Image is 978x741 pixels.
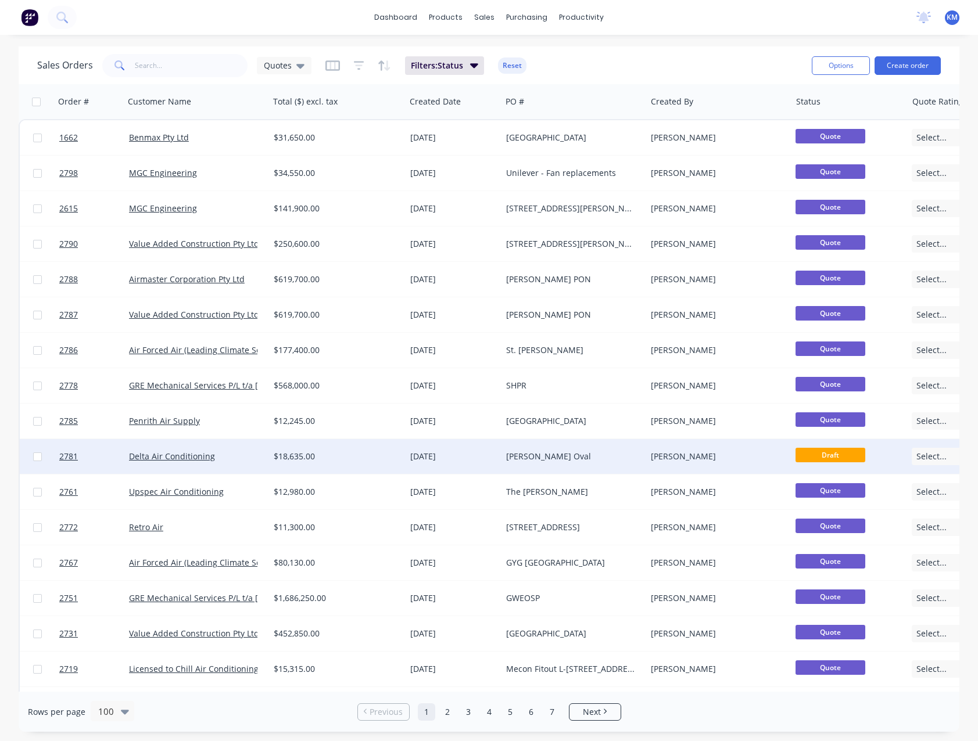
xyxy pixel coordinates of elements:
a: Licensed to Chill Air Conditioning Australia Pty Ltd [129,663,324,674]
a: Page 5 [501,703,519,721]
div: $31,650.00 [274,132,395,143]
a: 2719 [59,652,129,686]
div: [PERSON_NAME] [651,663,780,675]
div: [DATE] [410,203,497,214]
div: [PERSON_NAME] Oval [506,451,635,462]
div: productivity [553,9,610,26]
button: Create order [875,56,941,75]
div: [DATE] [410,132,497,143]
span: Quote [796,589,865,604]
span: Draft [796,448,865,462]
div: The [PERSON_NAME] [506,486,635,498]
div: [PERSON_NAME] [651,451,780,462]
div: PO # [506,96,524,107]
span: Select... [916,203,947,214]
span: Quote [796,306,865,321]
div: Order # [58,96,89,107]
div: Quote Rating [912,96,963,107]
a: Previous page [358,706,409,718]
a: GRE Mechanical Services P/L t/a [PERSON_NAME] & [PERSON_NAME] [129,592,396,603]
span: Quote [796,164,865,179]
img: Factory [21,9,38,26]
div: [PERSON_NAME] [651,167,780,179]
a: 2729 [59,687,129,722]
div: sales [468,9,500,26]
div: [DATE] [410,415,497,427]
a: Airmaster Corporation Pty Ltd [129,274,245,285]
a: 2786 [59,333,129,368]
span: 2772 [59,521,78,533]
span: 2785 [59,415,78,427]
a: Next page [569,706,621,718]
span: Select... [916,167,947,179]
div: Mecon Fitout L-[STREET_ADDRESS][PERSON_NAME] [506,663,635,675]
div: Created Date [410,96,461,107]
a: 2772 [59,510,129,545]
span: 2751 [59,592,78,604]
span: Next [583,706,601,718]
span: Quotes [264,59,292,71]
div: GYG [GEOGRAPHIC_DATA] [506,557,635,569]
a: MGC Engineering [129,167,197,178]
div: Status [796,96,821,107]
span: Select... [916,380,947,391]
div: [STREET_ADDRESS][PERSON_NAME] [506,203,635,214]
div: [STREET_ADDRESS][PERSON_NAME] [506,238,635,250]
span: 2786 [59,344,78,356]
div: $1,686,250.00 [274,592,395,604]
button: Reset [498,57,526,74]
h1: Sales Orders [37,60,93,71]
span: 2787 [59,309,78,321]
span: 2790 [59,238,78,250]
a: Upspec Air Conditioning [129,486,224,497]
span: Quote [796,483,865,498]
input: Search... [135,54,248,77]
a: 2785 [59,404,129,438]
span: Select... [916,521,947,533]
div: [DATE] [410,557,497,569]
a: MGC Engineering [129,203,197,214]
div: [DATE] [410,344,497,356]
div: [PERSON_NAME] [651,380,780,391]
div: $15,315.00 [274,663,395,675]
span: 2615 [59,203,78,214]
span: Select... [916,415,947,427]
div: [DATE] [410,274,497,285]
a: 2615 [59,191,129,226]
span: 2781 [59,451,78,462]
div: [PERSON_NAME] [651,628,780,639]
span: Select... [916,344,947,356]
div: $177,400.00 [274,344,395,356]
span: Quote [796,519,865,533]
span: 2788 [59,274,78,285]
a: Penrith Air Supply [129,415,200,426]
a: 2790 [59,226,129,261]
div: $568,000.00 [274,380,395,391]
a: 2761 [59,474,129,509]
div: [PERSON_NAME] [651,274,780,285]
span: 2719 [59,663,78,675]
span: Quote [796,412,865,427]
div: [GEOGRAPHIC_DATA] [506,628,635,639]
span: Quote [796,377,865,391]
a: Benmax Pty Ltd [129,132,189,143]
a: 2788 [59,262,129,297]
a: Value Added Construction Pty Ltd [129,238,259,249]
div: $80,130.00 [274,557,395,569]
a: Air Forced Air (Leading Climate Solutions) [129,344,290,355]
a: 2767 [59,545,129,580]
span: 2731 [59,628,78,639]
a: Retro Air [129,521,163,533]
div: [PERSON_NAME] [651,238,780,250]
div: $619,700.00 [274,309,395,321]
div: $18,635.00 [274,451,395,462]
span: Select... [916,663,947,675]
span: Select... [916,486,947,498]
a: GRE Mechanical Services P/L t/a [PERSON_NAME] & [PERSON_NAME] [129,380,396,391]
a: 2787 [59,297,129,332]
div: [PERSON_NAME] PON [506,309,635,321]
div: Unilever - Fan replacements [506,167,635,179]
div: St. [PERSON_NAME] [506,344,635,356]
div: $452,850.00 [274,628,395,639]
div: [DATE] [410,451,497,462]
